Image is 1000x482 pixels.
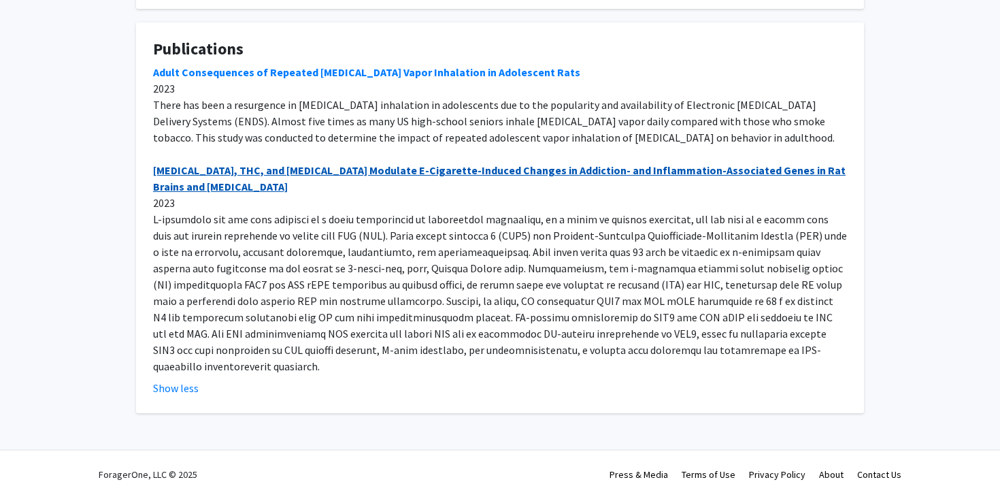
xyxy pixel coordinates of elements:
[857,468,901,481] a: Contact Us
[682,468,735,481] a: Terms of Use
[10,421,58,472] iframe: Chat
[153,39,847,59] h4: Publications
[153,64,847,374] div: 2023 There has been a resurgence in [MEDICAL_DATA] inhalation in adolescents due to the popularit...
[610,468,668,481] a: Press & Media
[749,468,805,481] a: Privacy Policy
[153,380,199,396] button: Show less
[153,65,580,79] a: Adult Consequences of Repeated [MEDICAL_DATA] Vapor Inhalation in Adolescent Rats
[153,163,846,193] a: [MEDICAL_DATA], THC, and [MEDICAL_DATA] Modulate E-Cigarette-Induced Changes in Addiction- and In...
[819,468,844,481] a: About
